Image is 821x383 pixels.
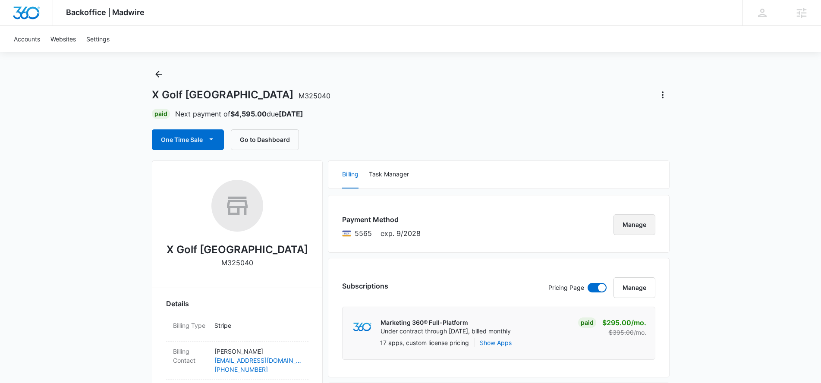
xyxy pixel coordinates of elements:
[548,283,584,292] p: Pricing Page
[369,161,409,188] button: Task Manager
[342,214,421,225] h3: Payment Method
[152,129,224,150] button: One Time Sale
[81,26,115,52] a: Settings
[613,277,655,298] button: Manage
[14,14,21,21] img: logo_orange.svg
[613,214,655,235] button: Manage
[23,50,30,57] img: tab_domain_overview_orange.svg
[299,91,330,100] span: M325040
[175,109,303,119] p: Next payment of due
[152,109,170,119] div: Paid
[578,317,596,328] div: Paid
[631,318,646,327] span: /mo.
[381,318,511,327] p: Marketing 360® Full-Platform
[342,161,359,188] button: Billing
[355,228,372,239] span: Visa ending with
[381,327,511,336] p: Under contract through [DATE], billed monthly
[656,88,670,102] button: Actions
[173,347,208,365] dt: Billing Contact
[173,321,208,330] dt: Billing Type
[167,242,308,257] h2: X Golf [GEOGRAPHIC_DATA]
[14,22,21,29] img: website_grey.svg
[33,51,77,57] div: Domain Overview
[609,329,634,336] s: $395.00
[166,316,308,342] div: Billing TypeStripe
[480,338,512,347] button: Show Apps
[152,88,330,101] h1: X Golf [GEOGRAPHIC_DATA]
[381,228,421,239] span: exp. 9/2028
[45,26,81,52] a: Websites
[214,347,302,356] p: [PERSON_NAME]
[602,317,646,328] p: $295.00
[342,281,388,291] h3: Subscriptions
[353,323,371,332] img: marketing360Logo
[166,298,189,309] span: Details
[231,129,299,150] button: Go to Dashboard
[214,365,302,374] a: [PHONE_NUMBER]
[221,257,253,268] p: M325040
[166,342,308,380] div: Billing Contact[PERSON_NAME][EMAIL_ADDRESS][DOMAIN_NAME][PHONE_NUMBER]
[22,22,95,29] div: Domain: [DOMAIN_NAME]
[214,321,302,330] p: Stripe
[634,329,646,336] span: /mo.
[230,110,267,118] strong: $4,595.00
[66,8,145,17] span: Backoffice | Madwire
[24,14,42,21] div: v 4.0.25
[279,110,303,118] strong: [DATE]
[214,356,302,365] a: [EMAIL_ADDRESS][DOMAIN_NAME]
[95,51,145,57] div: Keywords by Traffic
[9,26,45,52] a: Accounts
[152,67,166,81] button: Back
[86,50,93,57] img: tab_keywords_by_traffic_grey.svg
[380,338,469,347] p: 17 apps, custom license pricing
